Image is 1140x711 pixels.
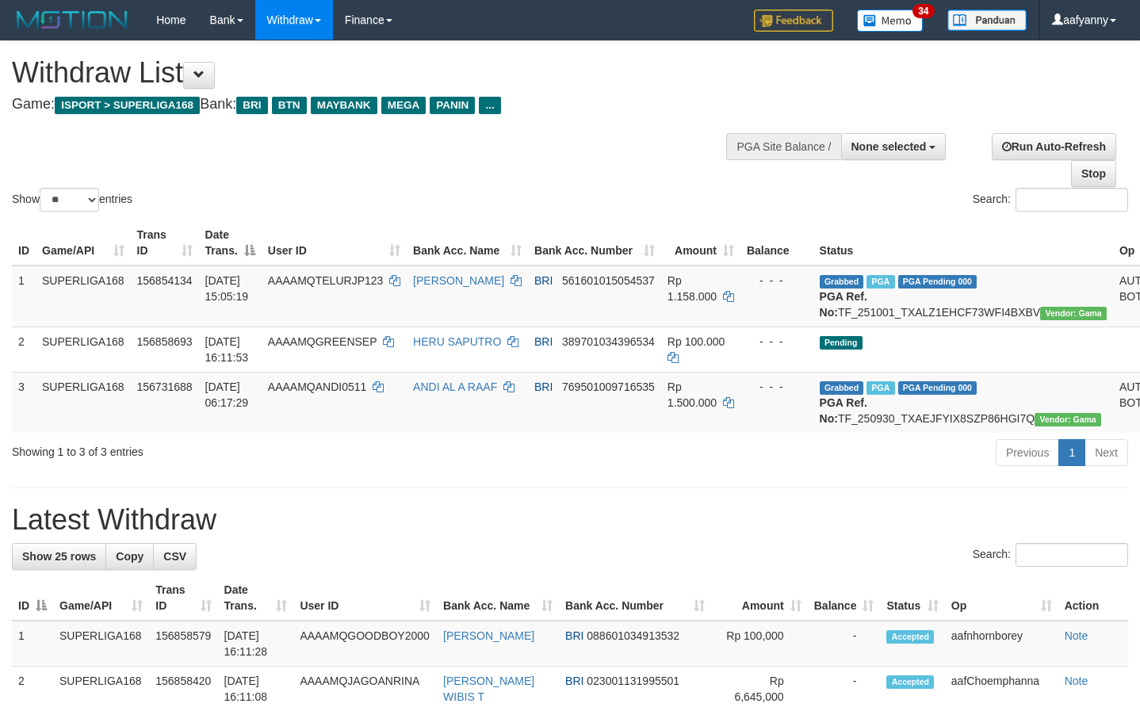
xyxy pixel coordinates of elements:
td: 1 [12,621,53,667]
span: BRI [534,380,553,393]
span: Marked by aafromsomean [866,381,894,395]
a: Copy [105,543,154,570]
th: Action [1058,575,1128,621]
th: Amount: activate to sort column ascending [711,575,808,621]
th: Bank Acc. Name: activate to sort column ascending [407,220,528,266]
select: Showentries [40,188,99,212]
span: Vendor URL: https://trx31.1velocity.biz [1040,307,1107,320]
span: [DATE] 15:05:19 [205,274,249,303]
td: - [808,621,881,667]
span: 156858693 [137,335,193,348]
a: ANDI AL A RAAF [413,380,497,393]
a: Note [1065,675,1088,687]
label: Show entries [12,188,132,212]
h1: Withdraw List [12,57,744,89]
span: None selected [851,140,927,153]
span: BRI [236,97,267,114]
a: [PERSON_NAME] WIBIS T [443,675,534,703]
a: 1 [1058,439,1085,466]
td: aafnhornborey [945,621,1058,667]
a: CSV [153,543,197,570]
td: 2 [12,327,36,372]
td: SUPERLIGA168 [36,327,131,372]
span: Copy 389701034396534 to clipboard [562,335,655,348]
th: Date Trans.: activate to sort column ascending [218,575,294,621]
span: BTN [272,97,307,114]
a: Run Auto-Refresh [992,133,1116,160]
th: Trans ID: activate to sort column ascending [149,575,217,621]
td: 3 [12,372,36,433]
th: Bank Acc. Number: activate to sort column ascending [559,575,711,621]
span: CSV [163,550,186,563]
span: Show 25 rows [22,550,96,563]
a: [PERSON_NAME] [413,274,504,287]
td: Rp 100,000 [711,621,808,667]
span: Rp 100.000 [668,335,725,348]
td: [DATE] 16:11:28 [218,621,294,667]
img: MOTION_logo.png [12,8,132,32]
a: Previous [996,439,1059,466]
span: 34 [912,4,934,18]
span: PGA Pending [898,275,977,289]
th: Date Trans.: activate to sort column descending [199,220,262,266]
span: Copy 561601015054537 to clipboard [562,274,655,287]
span: BRI [565,629,583,642]
a: [PERSON_NAME] [443,629,534,642]
span: MAYBANK [311,97,377,114]
span: Grabbed [820,381,864,395]
img: panduan.png [947,10,1027,31]
span: Copy 023001131995501 to clipboard [587,675,679,687]
th: Game/API: activate to sort column ascending [53,575,149,621]
th: ID [12,220,36,266]
div: Showing 1 to 3 of 3 entries [12,438,463,460]
th: User ID: activate to sort column ascending [262,220,407,266]
span: ISPORT > SUPERLIGA168 [55,97,200,114]
b: PGA Ref. No: [820,290,867,319]
span: 156731688 [137,380,193,393]
span: Copy 088601034913532 to clipboard [587,629,679,642]
input: Search: [1016,188,1128,212]
th: Amount: activate to sort column ascending [661,220,740,266]
th: Bank Acc. Name: activate to sort column ascending [437,575,559,621]
span: AAAAMQGREENSEP [268,335,377,348]
td: 156858579 [149,621,217,667]
td: TF_251001_TXALZ1EHCF73WFI4BXBV [813,266,1113,327]
span: Rp 1.158.000 [668,274,717,303]
img: Feedback.jpg [754,10,833,32]
span: Marked by aafsengchandara [866,275,894,289]
span: Accepted [886,630,934,644]
input: Search: [1016,543,1128,567]
span: Copy 769501009716535 to clipboard [562,380,655,393]
label: Search: [973,188,1128,212]
span: ... [479,97,500,114]
td: SUPERLIGA168 [36,372,131,433]
h4: Game: Bank: [12,97,744,113]
td: AAAAMQGOODBOY2000 [293,621,437,667]
a: HERU SAPUTRO [413,335,501,348]
span: [DATE] 16:11:53 [205,335,249,364]
span: Accepted [886,675,934,689]
b: PGA Ref. No: [820,396,867,425]
span: PANIN [430,97,475,114]
td: TF_250930_TXAEJFYIX8SZP86HGI7Q [813,372,1113,433]
label: Search: [973,543,1128,567]
span: Pending [820,336,863,350]
a: Stop [1071,160,1116,187]
a: Show 25 rows [12,543,106,570]
th: Trans ID: activate to sort column ascending [131,220,199,266]
td: 1 [12,266,36,327]
div: - - - [747,273,807,289]
span: Grabbed [820,275,864,289]
h1: Latest Withdraw [12,504,1128,536]
img: Button%20Memo.svg [857,10,924,32]
th: ID: activate to sort column descending [12,575,53,621]
span: AAAAMQANDI0511 [268,380,367,393]
th: User ID: activate to sort column ascending [293,575,437,621]
div: - - - [747,379,807,395]
th: Op: activate to sort column ascending [945,575,1058,621]
span: BRI [534,335,553,348]
div: PGA Site Balance / [726,133,840,160]
td: SUPERLIGA168 [36,266,131,327]
span: BRI [565,675,583,687]
th: Bank Acc. Number: activate to sort column ascending [528,220,661,266]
